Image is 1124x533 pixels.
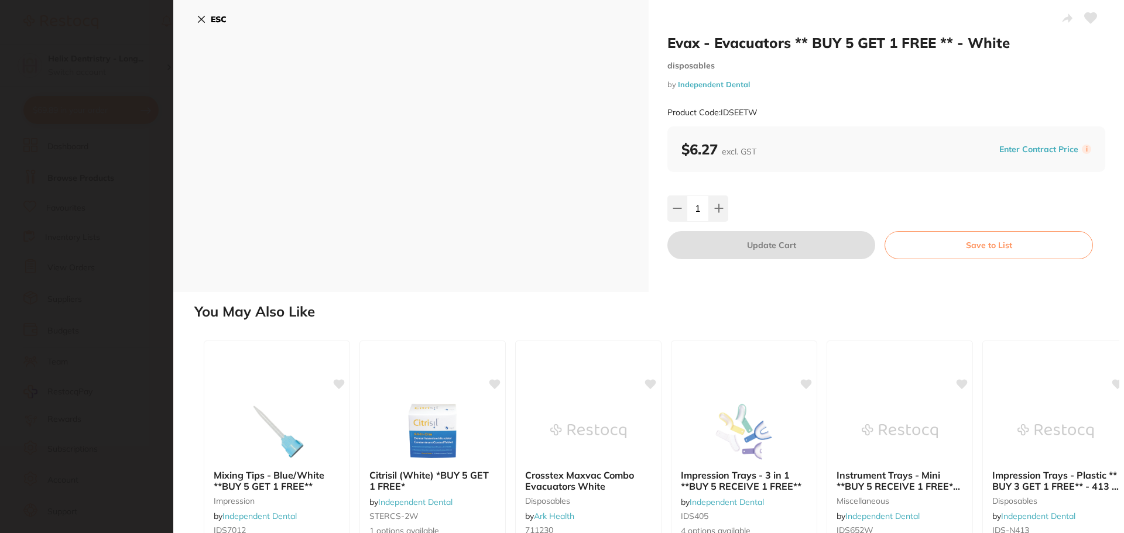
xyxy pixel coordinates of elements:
[667,80,1105,89] small: by
[197,9,227,29] button: ESC
[681,511,807,521] small: IDS405
[369,497,453,507] span: by
[992,511,1075,521] span: by
[862,402,938,460] img: Instrument Trays - Mini **BUY 5 RECEIVE 1 FREE** - White
[845,511,920,521] a: Independent Dental
[525,511,574,521] span: by
[681,497,764,507] span: by
[681,470,807,491] b: Impression Trays - 3 in 1 **BUY 5 RECEIVE 1 FREE**
[996,144,1082,155] button: Enter Contract Price
[378,497,453,507] a: Independent Dental
[214,511,297,521] span: by
[667,108,758,118] small: Product Code: IDSEETW
[667,231,875,259] button: Update Cart
[1082,145,1091,154] label: i
[214,496,340,506] small: impression
[239,402,315,460] img: Mixing Tips - Blue/White **BUY 5 GET 1 FREE**
[369,470,496,491] b: Citrisil (White) *BUY 5 GET 1 FREE*
[837,470,963,491] b: Instrument Trays - Mini **BUY 5 RECEIVE 1 FREE** - White
[525,470,652,491] b: Crosstex Maxvac Combo Evacuators White
[722,146,756,157] span: excl. GST
[369,511,496,521] small: STERCS-2W
[534,511,574,521] a: Ark Health
[214,470,340,491] b: Mixing Tips - Blue/White **BUY 5 GET 1 FREE**
[992,470,1119,491] b: Impression Trays - Plastic ** BUY 3 GET 1 FREE** - 413 - Upper - Medium
[550,402,626,460] img: Crosstex Maxvac Combo Evacuators White
[525,496,652,506] small: disposables
[667,61,1105,71] small: disposables
[222,511,297,521] a: Independent Dental
[678,80,750,89] a: Independent Dental
[211,14,227,25] b: ESC
[1017,402,1094,460] img: Impression Trays - Plastic ** BUY 3 GET 1 FREE** - 413 - Upper - Medium
[395,402,471,460] img: Citrisil (White) *BUY 5 GET 1 FREE*
[706,402,782,460] img: Impression Trays - 3 in 1 **BUY 5 RECEIVE 1 FREE**
[681,140,756,158] b: $6.27
[1001,511,1075,521] a: Independent Dental
[194,304,1119,320] h2: You May Also Like
[667,34,1105,51] h2: Evax - Evacuators ** BUY 5 GET 1 FREE ** - White
[992,496,1119,506] small: disposables
[837,496,963,506] small: miscellaneous
[885,231,1093,259] button: Save to List
[690,497,764,507] a: Independent Dental
[837,511,920,521] span: by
